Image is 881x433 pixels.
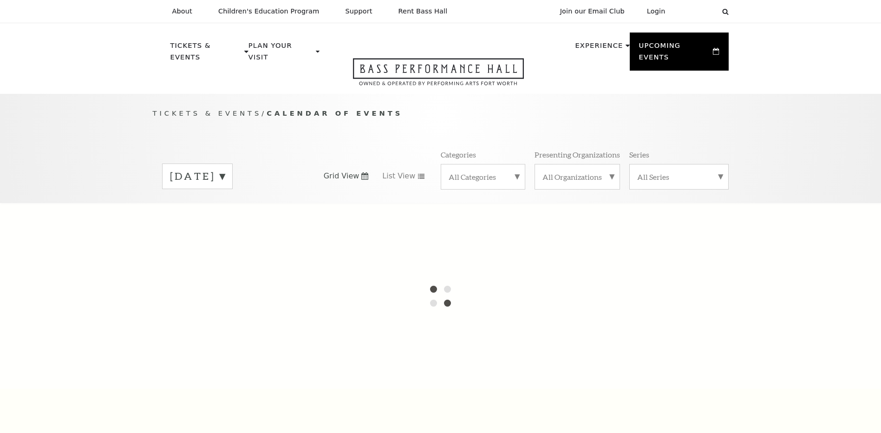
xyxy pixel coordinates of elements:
[218,7,320,15] p: Children's Education Program
[170,169,225,184] label: [DATE]
[382,171,415,181] span: List View
[170,40,242,68] p: Tickets & Events
[172,7,192,15] p: About
[629,150,649,159] p: Series
[639,40,711,68] p: Upcoming Events
[398,7,448,15] p: Rent Bass Hall
[153,109,262,117] span: Tickets & Events
[535,150,620,159] p: Presenting Organizations
[680,7,713,16] select: Select:
[324,171,359,181] span: Grid View
[346,7,372,15] p: Support
[575,40,623,57] p: Experience
[449,172,517,182] label: All Categories
[542,172,612,182] label: All Organizations
[441,150,476,159] p: Categories
[637,172,721,182] label: All Series
[248,40,313,68] p: Plan Your Visit
[267,109,403,117] span: Calendar of Events
[153,108,729,119] p: /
